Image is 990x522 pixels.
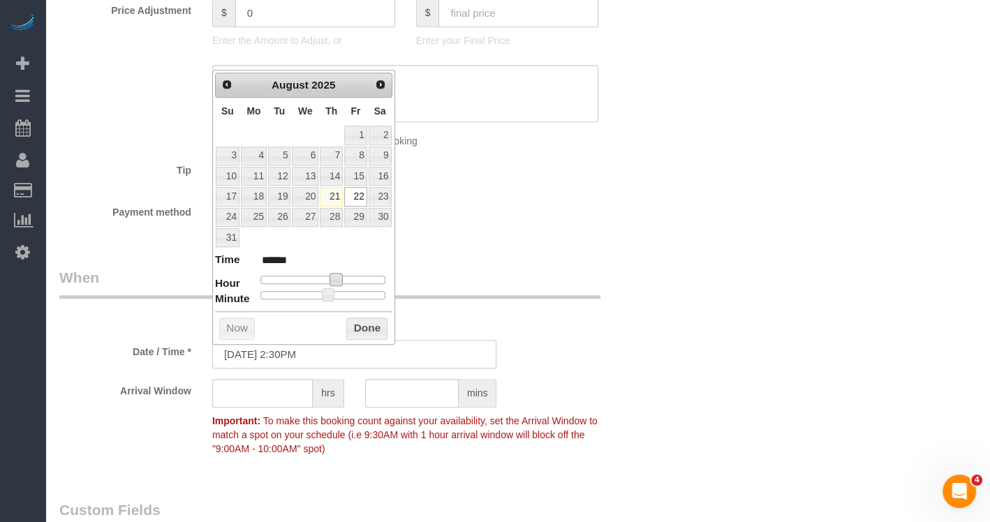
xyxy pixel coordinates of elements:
a: 22 [344,187,367,206]
a: 7 [320,147,343,165]
dt: Time [215,252,240,269]
a: 17 [216,187,239,206]
a: 21 [320,187,343,206]
span: Thursday [325,105,337,117]
span: 2025 [311,79,335,91]
a: 24 [216,208,239,227]
span: Friday [350,105,360,117]
a: 6 [292,147,318,165]
span: Wednesday [298,105,313,117]
dt: Hour [215,276,240,293]
a: 15 [344,167,367,186]
a: 29 [344,208,367,227]
label: Payment method [49,200,202,219]
a: 23 [369,187,392,206]
a: 16 [369,167,392,186]
a: 31 [216,228,239,247]
button: Now [219,318,255,340]
a: 18 [241,187,267,206]
a: 19 [268,187,290,206]
span: Sunday [221,105,234,117]
span: To make this booking count against your availability, set the Arrival Window to match a spot on y... [212,415,598,454]
a: 13 [292,167,318,186]
span: August [272,79,309,91]
a: 11 [241,167,267,186]
iframe: Intercom live chat [943,475,976,508]
span: Tuesday [274,105,285,117]
button: Done [346,318,387,340]
a: 30 [369,208,392,227]
a: 20 [292,187,318,206]
a: 28 [320,208,343,227]
a: 14 [320,167,343,186]
a: 2 [369,126,392,144]
p: Enter your Final Price [416,33,599,47]
legend: When [59,267,600,299]
a: 3 [216,147,239,165]
span: hrs [313,379,343,408]
a: 12 [268,167,290,186]
a: 4 [241,147,267,165]
a: 27 [292,208,318,227]
dt: Minute [215,291,250,308]
a: 25 [241,208,267,227]
a: Next [371,75,390,94]
a: 8 [344,147,367,165]
a: Prev [217,75,237,94]
span: Next [375,79,386,90]
label: Arrival Window [49,379,202,398]
a: 5 [268,147,290,165]
strong: Important: [212,415,260,426]
span: Saturday [374,105,386,117]
a: 9 [369,147,392,165]
label: Tip [49,158,202,177]
span: Monday [246,105,260,117]
a: 1 [344,126,367,144]
label: Date / Time * [49,340,202,359]
input: MM/DD/YYYY HH:MM [212,340,497,368]
span: mins [459,379,497,408]
p: Enter the Amount to Adjust, or [212,33,395,47]
a: 26 [268,208,290,227]
span: Prev [221,79,232,90]
span: 4 [971,475,982,486]
a: 10 [216,167,239,186]
img: Automaid Logo [8,14,36,33]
